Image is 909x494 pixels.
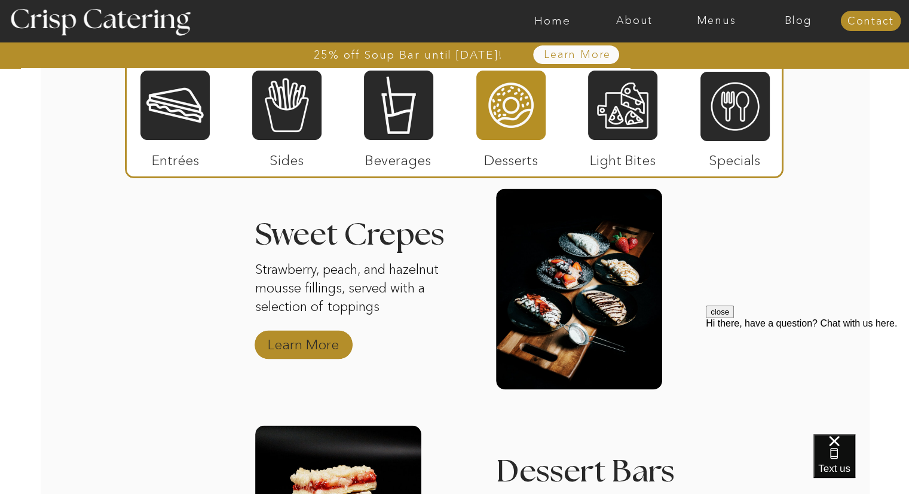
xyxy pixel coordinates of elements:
[813,434,909,494] iframe: podium webchat widget bubble
[247,140,326,175] p: Sides
[136,140,215,175] p: Entrées
[840,16,901,28] a: Contact
[264,324,343,359] a: Learn More
[516,49,639,61] a: Learn More
[757,15,839,27] a: Blog
[496,456,677,471] h3: Dessert Bars
[675,15,757,27] a: Menus
[255,261,451,318] p: Strawberry, peach, and hazelnut mousse fillings, served with a selection of toppings
[255,219,475,251] h3: Sweet Crepes
[359,140,438,175] p: Beverages
[583,140,663,175] p: Light Bites
[271,49,546,61] a: 25% off Soup Bar until [DATE]!
[472,140,551,175] p: Desserts
[593,15,675,27] a: About
[706,306,909,449] iframe: podium webchat widget prompt
[695,140,775,175] p: Specials
[512,15,593,27] a: Home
